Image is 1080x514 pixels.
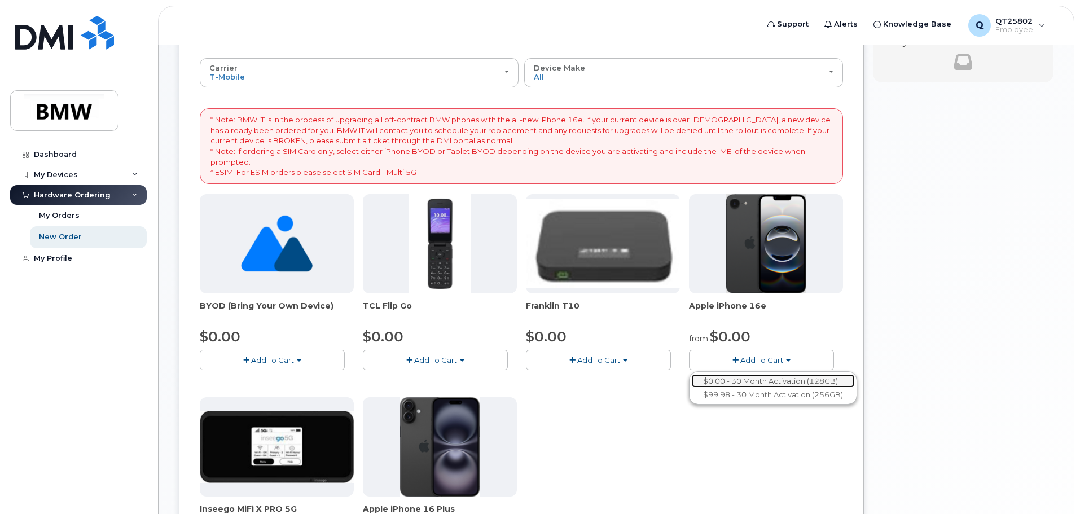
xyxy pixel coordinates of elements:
span: QT25802 [995,16,1033,25]
span: All [534,72,544,81]
p: * Note: BMW IT is in the process of upgrading all off-contract BMW phones with the all-new iPhone... [210,115,832,177]
img: no_image_found-2caef05468ed5679b831cfe6fc140e25e0c280774317ffc20a367ab7fd17291e.png [241,194,313,293]
button: Add To Cart [363,350,508,370]
a: Knowledge Base [866,13,959,36]
a: $0.00 - 30 Month Activation (128GB) [692,374,854,388]
div: QT25802 [960,14,1053,37]
span: T-Mobile [209,72,245,81]
span: Employee [995,25,1033,34]
iframe: Messenger Launcher [1031,465,1072,506]
a: Support [759,13,816,36]
span: $0.00 [710,328,750,345]
span: Alerts [834,19,858,30]
span: $0.00 [526,328,567,345]
span: Add To Cart [251,355,294,364]
span: Support [777,19,809,30]
button: Add To Cart [689,350,834,370]
small: from [689,333,708,344]
div: BYOD (Bring Your Own Device) [200,300,354,323]
span: Add To Cart [577,355,620,364]
img: iphone_16_plus.png [400,397,480,497]
button: Add To Cart [200,350,345,370]
span: Knowledge Base [883,19,951,30]
span: Q [976,19,984,32]
span: Add To Cart [414,355,457,364]
a: Alerts [816,13,866,36]
a: $99.98 - 30 Month Activation (256GB) [692,388,854,402]
img: TCL_FLIP_MODE.jpg [409,194,471,293]
button: Add To Cart [526,350,671,370]
div: Apple iPhone 16e [689,300,843,323]
span: Add To Cart [740,355,783,364]
span: Device Make [534,63,585,72]
button: Device Make All [524,58,843,87]
button: Carrier T-Mobile [200,58,519,87]
div: Franklin T10 [526,300,680,323]
img: t10.jpg [526,199,680,288]
div: TCL Flip Go [363,300,517,323]
img: iphone16e.png [726,194,807,293]
img: cut_small_inseego_5G.jpg [200,411,354,483]
span: Carrier [209,63,238,72]
span: $0.00 [200,328,240,345]
span: $0.00 [363,328,403,345]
